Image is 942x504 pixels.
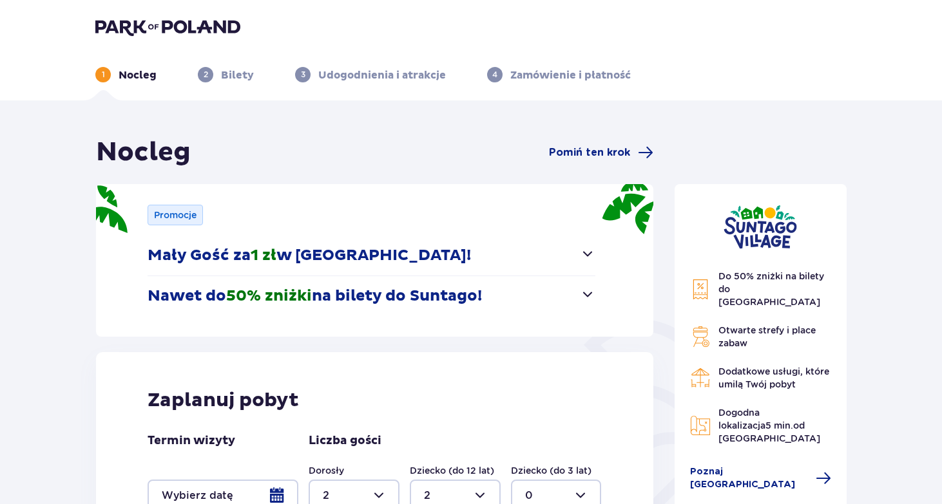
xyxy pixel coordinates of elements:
a: Pomiń ten krok [549,145,653,160]
p: Udogodnienia i atrakcje [318,68,446,82]
p: Zaplanuj pobyt [148,388,299,413]
img: Map Icon [690,415,711,436]
span: 5 min. [765,420,793,431]
p: Bilety [221,68,254,82]
div: 3Udogodnienia i atrakcje [295,67,446,82]
button: Mały Gość za1 złw [GEOGRAPHIC_DATA]! [148,236,595,275]
span: 50% zniżki [226,286,312,306]
p: 1 [102,69,105,80]
div: 2Bilety [198,67,254,82]
h1: Nocleg [96,136,191,169]
p: 4 [492,69,497,80]
span: Do 50% zniżki na bilety do [GEOGRAPHIC_DATA] [718,271,824,307]
p: Zamówienie i płatność [510,68,631,82]
a: Poznaj [GEOGRAPHIC_DATA] [690,465,832,491]
div: 4Zamówienie i płatność [487,67,631,82]
span: Poznaj [GEOGRAPHIC_DATA] [690,465,809,491]
label: Dziecko (do 12 lat) [410,464,494,477]
img: Discount Icon [690,279,711,300]
p: Liczba gości [309,433,381,449]
p: Nocleg [119,68,157,82]
div: 1Nocleg [95,67,157,82]
span: Dodatkowe usługi, które umilą Twój pobyt [718,366,829,389]
p: Promocje [154,209,197,221]
span: 1 zł [251,246,276,265]
img: Suntago Village [724,205,797,249]
p: Termin wizyty [148,433,235,449]
p: 2 [204,69,208,80]
img: Restaurant Icon [690,368,711,388]
label: Dorosły [309,464,344,477]
img: Park of Poland logo [95,18,240,36]
span: Otwarte strefy i place zabaw [718,325,816,348]
p: Nawet do na bilety do Suntago! [148,286,482,306]
p: 3 [301,69,305,80]
p: Mały Gość za w [GEOGRAPHIC_DATA]! [148,246,471,265]
img: Grill Icon [690,326,711,347]
label: Dziecko (do 3 lat) [511,464,591,477]
span: Pomiń ten krok [549,145,630,160]
span: Dogodna lokalizacja od [GEOGRAPHIC_DATA] [718,407,820,443]
button: Nawet do50% zniżkina bilety do Suntago! [148,276,595,316]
